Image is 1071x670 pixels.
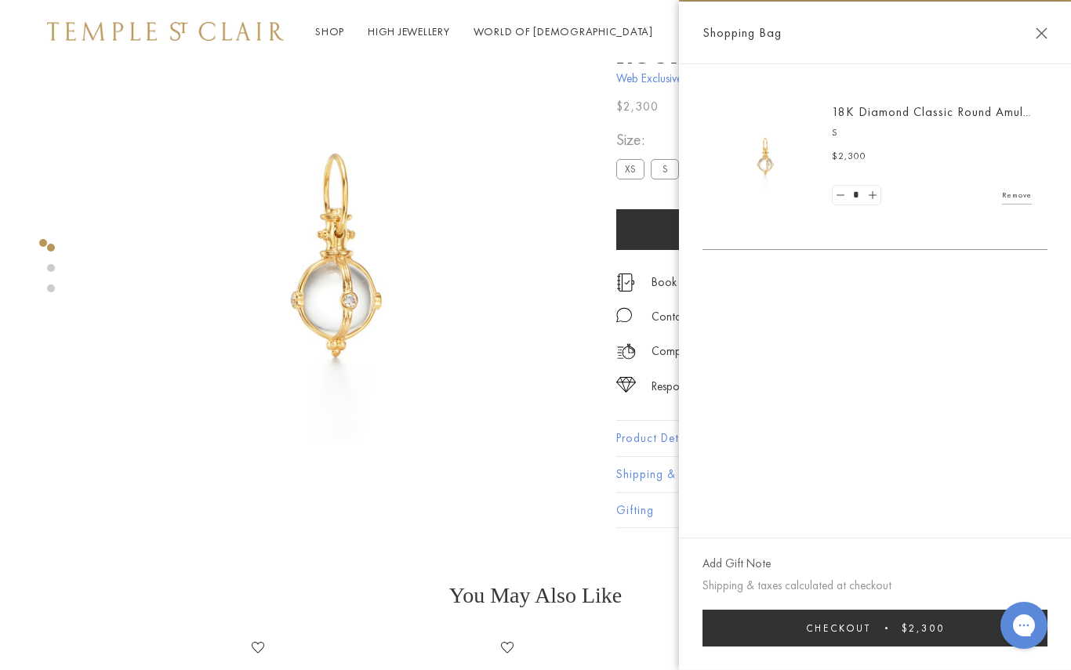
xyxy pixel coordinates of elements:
a: World of [DEMOGRAPHIC_DATA]World of [DEMOGRAPHIC_DATA] [474,24,653,38]
a: High JewelleryHigh Jewellery [368,24,450,38]
button: Add to bag [616,209,971,250]
p: Complimentary Delivery and Returns [652,342,819,361]
button: Close Shopping Bag [1036,27,1047,39]
p: Shipping & taxes calculated at checkout [703,576,1047,596]
button: Shipping & Returns [616,457,1024,492]
a: Set quantity to 2 [864,186,880,205]
img: icon_sourcing.svg [616,377,636,393]
button: Checkout $2,300 [703,610,1047,646]
button: Product Details [616,421,1024,456]
img: Temple St. Clair [47,22,284,41]
img: P51800-R11 [718,110,812,204]
a: 18K Diamond Classic Round Amulet [832,103,1034,120]
span: Size: [616,127,685,153]
div: Contact an Ambassador [652,307,767,327]
button: Add Gift Note [703,554,771,574]
div: Product gallery navigation [39,235,47,259]
span: $2,300 [902,621,945,635]
img: icon_appointment.svg [616,273,635,292]
nav: Main navigation [315,22,653,42]
span: Web Exclusive [616,69,1024,89]
span: $2,300 [616,96,659,117]
iframe: Gorgias live chat messenger [993,596,1055,654]
a: ShopShop [315,24,344,38]
h3: You May Also Like [63,583,1008,608]
a: Book an Appointment [652,273,755,291]
button: Gifting [616,493,1024,528]
label: S [651,159,679,179]
span: Checkout [806,621,871,635]
a: Set quantity to 0 [833,186,848,205]
span: $2,300 [832,149,866,165]
p: S [832,125,1032,141]
span: Shopping Bag [703,23,782,43]
div: Responsible Sourcing [652,377,750,397]
img: MessageIcon-01_2.svg [616,307,632,323]
img: icon_delivery.svg [616,342,636,361]
a: Remove [1002,187,1032,204]
label: XS [616,159,644,179]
